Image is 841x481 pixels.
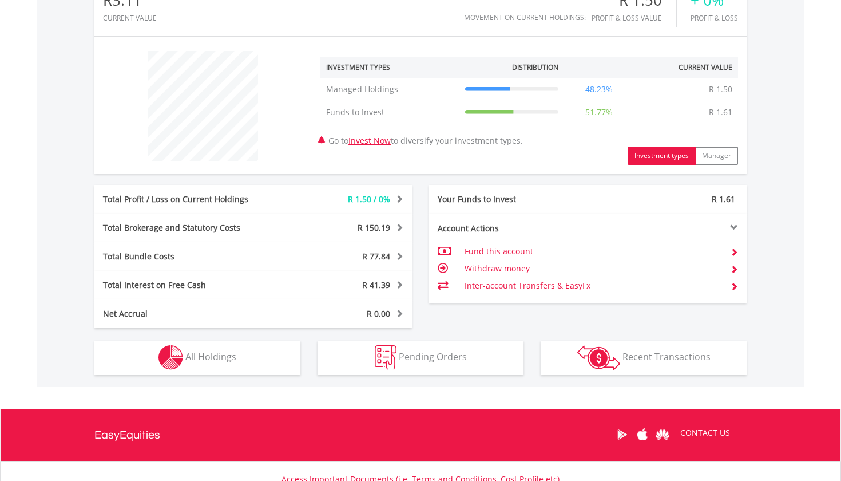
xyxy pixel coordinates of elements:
[399,350,467,363] span: Pending Orders
[362,279,390,290] span: R 41.39
[512,62,558,72] div: Distribution
[564,78,634,101] td: 48.23%
[358,222,390,233] span: R 150.19
[320,78,459,101] td: Managed Holdings
[712,194,735,204] span: R 1.61
[628,147,696,165] button: Investment types
[464,14,586,21] div: Movement on Current Holdings:
[94,308,280,320] div: Net Accrual
[465,277,721,294] td: Inter-account Transfers & EasyFx
[94,409,160,461] a: EasyEquities
[632,417,652,452] a: Apple
[94,279,280,291] div: Total Interest on Free Cash
[429,194,588,205] div: Your Funds to Invest
[592,14,676,22] div: Profit & Loss Value
[320,101,459,124] td: Funds to Invest
[94,341,300,375] button: All Holdings
[312,45,747,165] div: Go to to diversify your investment types.
[652,417,672,452] a: Huawei
[622,350,711,363] span: Recent Transactions
[429,223,588,234] div: Account Actions
[695,147,738,165] button: Manager
[362,251,390,262] span: R 77.84
[94,251,280,262] div: Total Bundle Costs
[348,194,390,204] span: R 1.50 / 0%
[158,345,183,370] img: holdings-wht.png
[465,243,721,260] td: Fund this account
[577,345,620,370] img: transactions-zar-wht.png
[672,417,738,449] a: CONTACT US
[367,308,390,319] span: R 0.00
[465,260,721,277] td: Withdraw money
[94,222,280,234] div: Total Brokerage and Statutory Costs
[703,78,738,101] td: R 1.50
[691,14,738,22] div: Profit & Loss
[541,341,747,375] button: Recent Transactions
[185,350,236,363] span: All Holdings
[94,194,280,205] div: Total Profit / Loss on Current Holdings
[320,57,459,78] th: Investment Types
[103,14,157,22] div: CURRENT VALUE
[703,101,738,124] td: R 1.61
[318,341,523,375] button: Pending Orders
[612,417,632,452] a: Google Play
[348,135,391,146] a: Invest Now
[564,101,634,124] td: 51.77%
[633,57,738,78] th: Current Value
[375,345,396,370] img: pending_instructions-wht.png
